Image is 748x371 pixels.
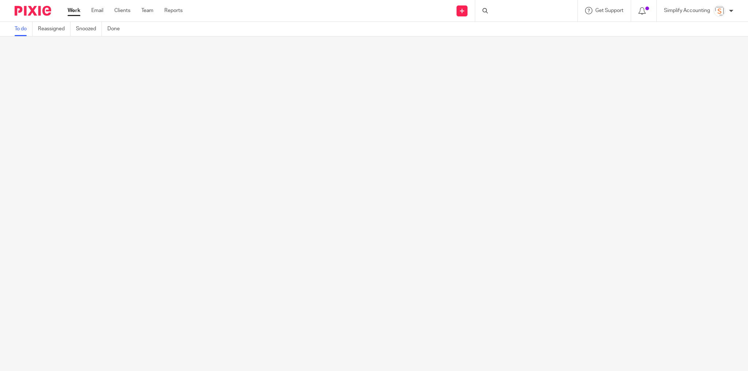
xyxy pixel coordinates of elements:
[107,22,125,36] a: Done
[141,7,153,14] a: Team
[714,5,725,17] img: Screenshot%202023-11-29%20141159.png
[15,22,33,36] a: To do
[38,22,70,36] a: Reassigned
[664,7,710,14] p: Simplify Accounting
[68,7,80,14] a: Work
[76,22,102,36] a: Snoozed
[164,7,183,14] a: Reports
[595,8,623,13] span: Get Support
[91,7,103,14] a: Email
[114,7,130,14] a: Clients
[15,6,51,16] img: Pixie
